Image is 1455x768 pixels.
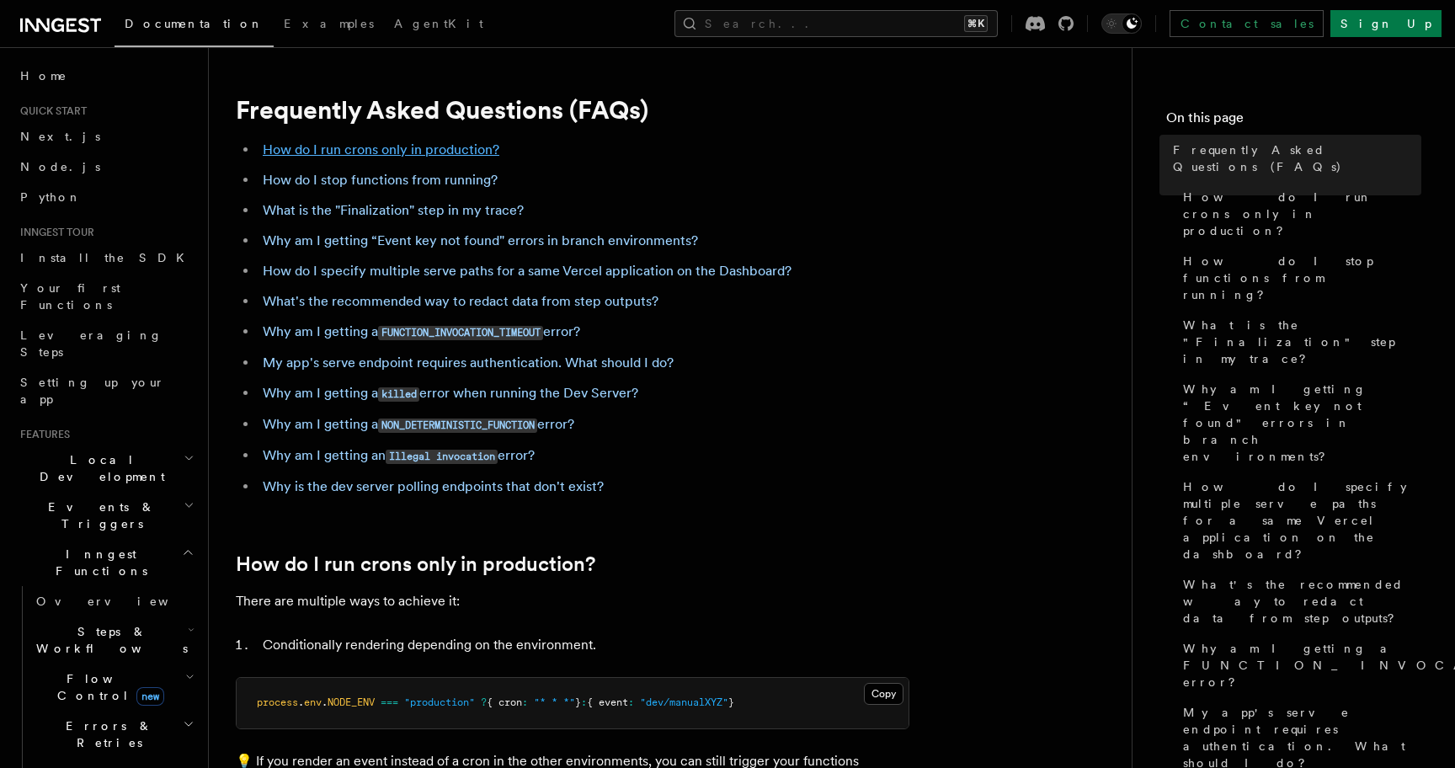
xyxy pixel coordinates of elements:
[13,539,198,586] button: Inngest Functions
[587,696,628,708] span: { event
[1183,478,1421,563] span: How do I specify multiple serve paths for a same Vercel application on the dashboard?
[381,696,398,708] span: ===
[13,273,198,320] a: Your first Functions
[1183,381,1421,465] span: Why am I getting “Event key not found" errors in branch environments?
[13,243,198,273] a: Install the SDK
[115,5,274,47] a: Documentation
[1183,576,1421,627] span: What's the recommended way to redact data from step outputs?
[258,633,909,657] li: Conditionally rendering depending on the environment.
[1101,13,1142,34] button: Toggle dark mode
[13,61,198,91] a: Home
[298,696,304,708] span: .
[404,696,475,708] span: "production"
[728,696,734,708] span: }
[274,5,384,45] a: Examples
[20,130,100,143] span: Next.js
[13,546,182,579] span: Inngest Functions
[13,121,198,152] a: Next.js
[13,182,198,212] a: Python
[1183,253,1421,303] span: How do I stop functions from running?
[1176,310,1421,374] a: What is the "Finalization" step in my trace?
[263,323,580,339] a: Why am I getting aFUNCTION_INVOCATION_TIMEOUTerror?
[581,696,587,708] span: :
[1330,10,1442,37] a: Sign Up
[384,5,493,45] a: AgentKit
[29,717,183,751] span: Errors & Retries
[20,190,82,204] span: Python
[263,478,604,494] a: Why is the dev server polling endpoints that don't exist?
[1166,135,1421,182] a: Frequently Asked Questions (FAQs)
[1176,633,1421,697] a: Why am I getting a FUNCTION_INVOCATION_TIMEOUT error?
[29,711,198,758] button: Errors & Retries
[13,492,198,539] button: Events & Triggers
[20,281,120,312] span: Your first Functions
[29,670,185,704] span: Flow Control
[1176,374,1421,472] a: Why am I getting “Event key not found" errors in branch environments?
[29,616,198,664] button: Steps & Workflows
[378,326,543,340] code: FUNCTION_INVOCATION_TIMEOUT
[378,387,419,402] code: killed
[964,15,988,32] kbd: ⌘K
[674,10,998,37] button: Search...⌘K
[263,263,791,279] a: How do I specify multiple serve paths for a same Vercel application on the Dashboard?
[263,416,574,432] a: Why am I getting aNON_DETERMINISTIC_FUNCTIONerror?
[263,355,674,371] a: My app's serve endpoint requires authentication. What should I do?
[378,419,537,433] code: NON_DETERMINISTIC_FUNCTION
[13,451,184,485] span: Local Development
[394,17,483,30] span: AgentKit
[284,17,374,30] span: Examples
[13,226,94,239] span: Inngest tour
[640,696,728,708] span: "dev/manualXYZ"
[29,664,198,711] button: Flow Controlnew
[522,696,528,708] span: :
[575,696,581,708] span: }
[304,696,322,708] span: env
[13,152,198,182] a: Node.js
[236,552,595,576] a: How do I run crons only in production?
[20,328,163,359] span: Leveraging Steps
[328,696,375,708] span: NODE_ENV
[263,202,524,218] a: What is the "Finalization" step in my trace?
[20,251,195,264] span: Install the SDK
[487,696,522,708] span: { cron
[481,696,487,708] span: ?
[1173,141,1421,175] span: Frequently Asked Questions (FAQs)
[1183,317,1421,367] span: What is the "Finalization" step in my trace?
[13,104,87,118] span: Quick start
[263,141,499,157] a: How do I run crons only in production?
[236,94,909,125] h1: Frequently Asked Questions (FAQs)
[263,385,638,401] a: Why am I getting akillederror when running the Dev Server?
[257,696,298,708] span: process
[13,428,70,441] span: Features
[1183,189,1421,239] span: How do I run crons only in production?
[1170,10,1324,37] a: Contact sales
[13,499,184,532] span: Events & Triggers
[13,367,198,414] a: Setting up your app
[36,595,210,608] span: Overview
[263,293,658,309] a: What's the recommended way to redact data from step outputs?
[125,17,264,30] span: Documentation
[20,67,67,84] span: Home
[263,232,698,248] a: Why am I getting “Event key not found" errors in branch environments?
[1176,569,1421,633] a: What's the recommended way to redact data from step outputs?
[1176,182,1421,246] a: How do I run crons only in production?
[20,160,100,173] span: Node.js
[263,447,535,463] a: Why am I getting anIllegal invocationerror?
[20,376,165,406] span: Setting up your app
[263,172,498,188] a: How do I stop functions from running?
[628,696,634,708] span: :
[386,450,498,464] code: Illegal invocation
[29,586,198,616] a: Overview
[322,696,328,708] span: .
[1166,108,1421,135] h4: On this page
[29,623,188,657] span: Steps & Workflows
[1176,246,1421,310] a: How do I stop functions from running?
[236,589,909,613] p: There are multiple ways to achieve it:
[1176,472,1421,569] a: How do I specify multiple serve paths for a same Vercel application on the dashboard?
[13,320,198,367] a: Leveraging Steps
[13,445,198,492] button: Local Development
[136,687,164,706] span: new
[864,683,903,705] button: Copy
